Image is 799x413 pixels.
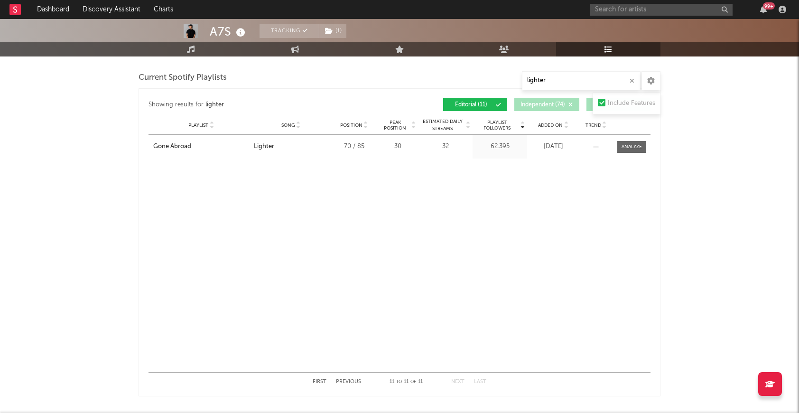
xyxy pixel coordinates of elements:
span: Peak Position [380,120,410,131]
input: Search for artists [590,4,733,16]
div: lighter [205,99,224,111]
button: First [313,379,326,385]
div: Gone Abroad [153,142,191,151]
span: Playlist [188,122,208,128]
a: Gone Abroad [153,142,249,151]
span: Position [340,122,362,128]
div: 62.395 [475,142,525,151]
div: 70 / 85 [333,142,375,151]
button: Tracking [260,24,319,38]
div: 99 + [763,2,775,9]
div: A7S [210,24,248,39]
span: Estimated Daily Streams [420,118,465,132]
div: 11 11 11 [380,376,432,388]
span: Current Spotify Playlists [139,72,227,84]
span: Added On [538,122,563,128]
span: ( 1 ) [319,24,347,38]
div: [DATE] [530,142,577,151]
button: 99+ [760,6,767,13]
button: Editorial(11) [443,98,507,111]
button: (1) [319,24,346,38]
button: Previous [336,379,361,385]
span: Playlist Followers [475,120,519,131]
input: Search Playlists/Charts [522,71,641,90]
button: Next [451,379,465,385]
div: Lighter [254,142,274,151]
div: 32 [420,142,470,151]
a: Lighter [254,142,328,151]
span: of [410,380,416,384]
button: Independent(74) [514,98,579,111]
button: Last [474,379,486,385]
div: 30 [380,142,416,151]
span: Trend [585,122,601,128]
div: Showing results for [149,98,399,111]
span: Song [281,122,295,128]
button: Algorithmic(37) [586,98,650,111]
span: Editorial ( 11 ) [449,102,493,108]
div: Include Features [608,98,655,109]
span: to [396,380,402,384]
span: Independent ( 74 ) [520,102,565,108]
